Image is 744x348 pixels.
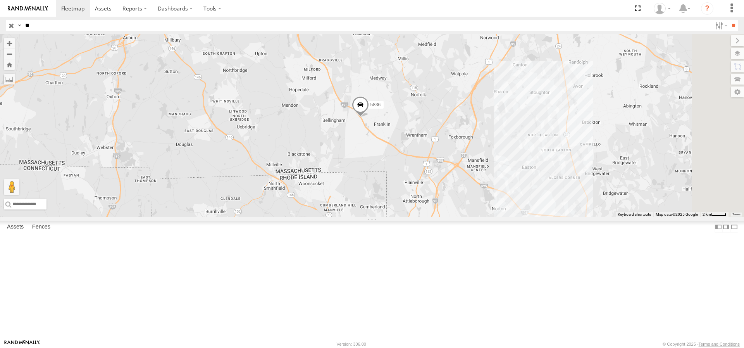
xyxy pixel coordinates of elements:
label: Search Query [16,20,22,31]
button: Keyboard shortcuts [618,212,651,217]
label: Measure [4,74,15,85]
span: 5836 [370,102,381,107]
div: Thomas Ward [651,3,673,14]
a: Terms [732,213,741,216]
button: Drag Pegman onto the map to open Street View [4,179,19,195]
label: Hide Summary Table [730,221,738,232]
a: Visit our Website [4,340,40,348]
label: Assets [3,222,28,232]
i: ? [701,2,713,15]
label: Map Settings [731,87,744,97]
div: Version: 306.00 [337,342,366,346]
button: Map Scale: 2 km per 35 pixels [700,212,728,217]
img: rand-logo.svg [8,6,48,11]
span: Map data ©2025 Google [656,212,698,216]
div: © Copyright 2025 - [663,342,740,346]
label: Dock Summary Table to the Right [722,221,730,232]
button: Zoom in [4,38,15,48]
button: Zoom Home [4,59,15,70]
span: 2 km [703,212,711,216]
button: Zoom out [4,48,15,59]
a: Terms and Conditions [699,342,740,346]
label: Dock Summary Table to the Left [715,221,722,232]
label: Search Filter Options [712,20,729,31]
label: Fences [28,222,54,232]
